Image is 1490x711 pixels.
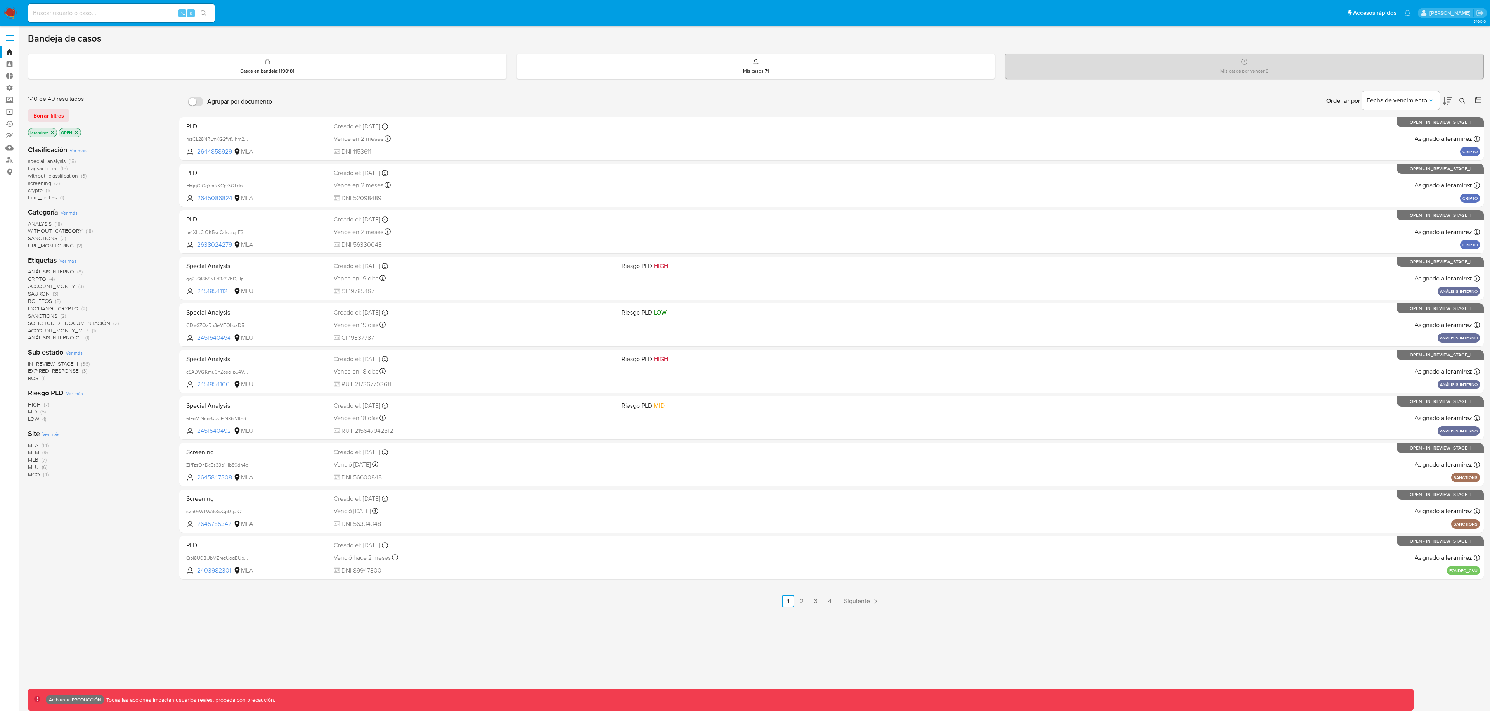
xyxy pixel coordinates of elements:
[28,8,215,18] input: Buscar usuario o caso...
[49,698,101,701] p: Ambiente: PRODUCCIÓN
[190,9,192,17] span: s
[104,696,275,704] p: Todas las acciones impactan usuarios reales, proceda con precaución.
[196,8,211,19] button: search-icon
[1353,9,1396,17] span: Accesos rápidos
[179,9,185,17] span: ⌥
[1404,10,1411,16] a: Notificaciones
[1476,9,1484,17] a: Salir
[1429,9,1473,17] p: leandrojossue.ramirez@mercadolibre.com.co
